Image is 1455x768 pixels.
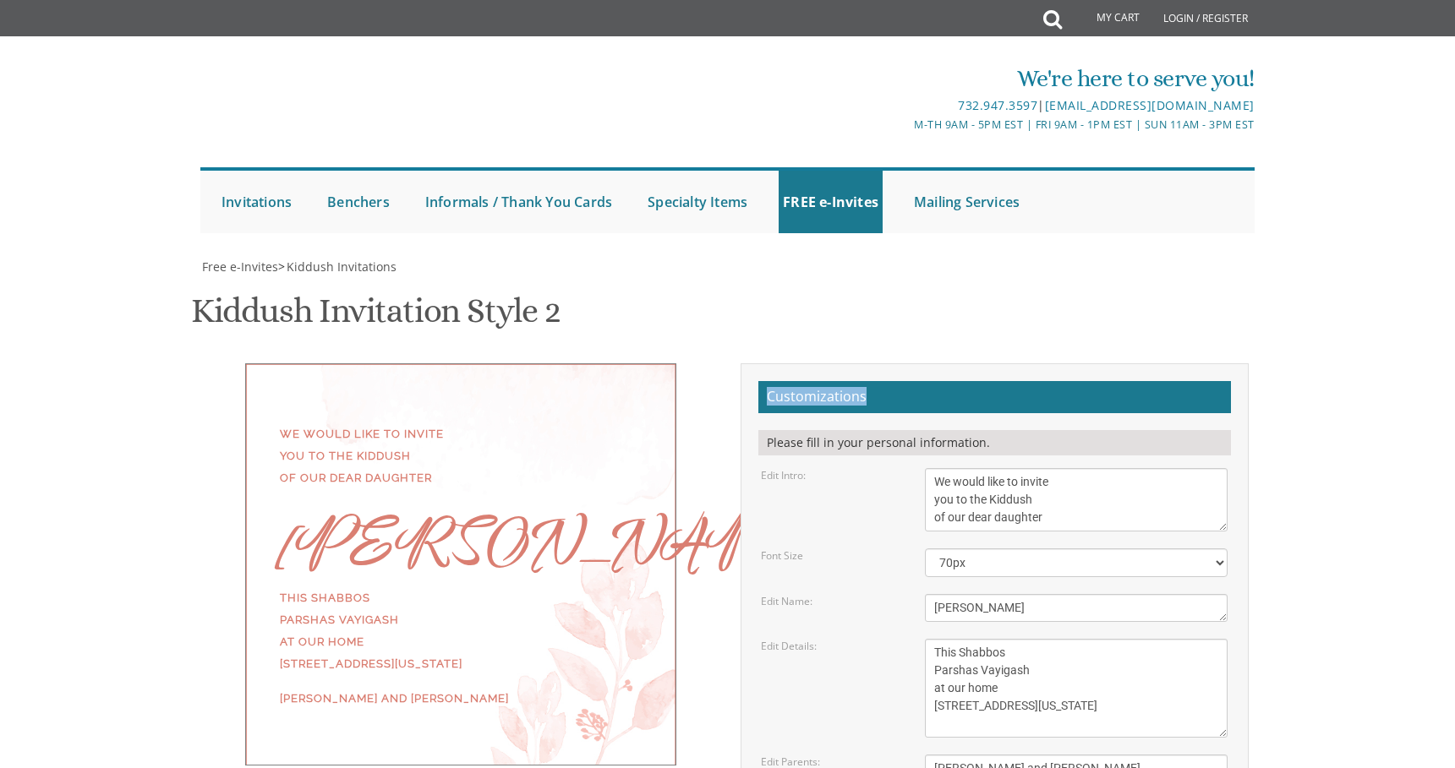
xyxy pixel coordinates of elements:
[553,116,1255,133] div: M-Th 9am - 5pm EST | Fri 9am - 1pm EST | Sun 11am - 3pm EST
[910,171,1024,233] a: Mailing Services
[925,594,1228,622] textarea: [PERSON_NAME]
[761,639,817,653] label: Edit Details:
[191,292,561,342] h1: Kiddush Invitation Style 2
[761,548,803,563] label: Font Size
[280,587,642,675] div: This Shabbos Parshas Vayigash at our home [STREET_ADDRESS][US_STATE]
[323,171,394,233] a: Benchers
[925,639,1228,738] textarea: This Shabbos Parshas Vayigash at our home [STREET_ADDRESS][US_STATE]
[761,594,812,608] label: Edit Name:
[200,259,278,275] a: Free e-Invites
[421,171,616,233] a: Informals / Thank You Cards
[285,259,397,275] a: Kiddush Invitations
[217,171,296,233] a: Invitations
[1045,97,1255,113] a: [EMAIL_ADDRESS][DOMAIN_NAME]
[280,531,642,553] div: [PERSON_NAME]
[925,468,1228,531] textarea: We would like to invite you to the Kiddush of our dear daughter
[202,259,278,275] span: Free e-Invites
[553,62,1255,95] div: We're here to serve you!
[758,430,1231,455] div: Please fill in your personal information.
[287,259,397,275] span: Kiddush Invitations
[278,259,397,275] span: >
[280,423,642,489] div: We would like to invite you to the Kiddush of our dear daughter
[643,171,752,233] a: Specialty Items
[553,95,1255,116] div: |
[1060,2,1151,35] a: My Cart
[280,688,642,710] div: [PERSON_NAME] and [PERSON_NAME]
[761,468,806,482] label: Edit Intro:
[758,381,1231,413] h2: Customizations
[779,171,883,233] a: FREE e-Invites
[958,97,1037,113] a: 732.947.3597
